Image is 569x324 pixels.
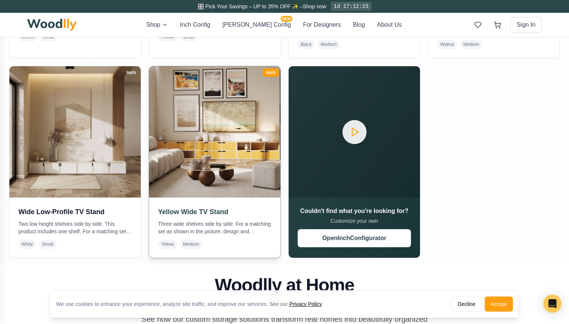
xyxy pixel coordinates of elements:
[298,40,315,49] span: Black
[18,240,36,249] span: White
[331,2,371,11] div: 1d 17:12:23
[377,20,402,29] button: About Us
[289,301,322,307] a: Privacy Policy
[27,19,77,31] img: Woodlly
[263,68,279,77] div: Inch
[303,3,326,9] a: Shop now
[180,20,210,29] button: Inch Config
[298,207,411,216] h3: Couldn't find what you're looking for?
[318,40,340,49] span: Medium
[30,276,539,294] h2: Woodlly at Home
[510,17,542,33] button: Sign In
[298,229,411,247] button: OpenInchConfigurator
[123,68,139,77] div: Inch
[222,20,291,29] button: [PERSON_NAME] ConfigNEW
[451,297,482,312] button: Decline
[18,207,132,217] h3: Wide Low-Profile TV Stand
[158,220,271,235] p: Three wide shelves side by side. For a matching set as shown in the picture, design and purchase ...
[437,40,457,49] span: Walnut
[353,20,365,29] button: Blog
[18,220,132,235] p: Two low height shelves side by side. This product includes one shelf. For a matching set as shown...
[146,20,168,29] button: Shop
[39,240,56,249] span: Small
[158,240,177,249] span: Yellow
[460,40,482,49] span: Medium
[485,297,513,312] button: Accept
[281,16,292,22] span: NEW
[146,63,283,201] img: Yellow Wide TV Stand
[198,3,303,9] span: 🎛️ Pick Your Savings – UP to 35% OFF ✨ –
[298,217,411,225] p: Customize your own
[56,300,329,308] div: We use cookies to enhance your experience, analyze site traffic, and improve our services. See our .
[9,66,141,198] img: Wide Low-Profile TV Stand
[158,207,271,217] h3: Yellow Wide TV Stand
[303,20,341,29] button: For Designers
[543,295,561,313] div: Open Intercom Messenger
[180,240,202,249] span: Medium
